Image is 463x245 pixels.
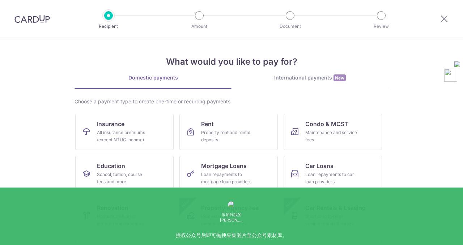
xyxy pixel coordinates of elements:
[179,156,278,192] a: Mortgage LoansLoan repayments to mortgage loan providers
[305,162,334,170] span: Car Loans
[14,14,50,23] img: CardUp
[263,23,317,30] p: Document
[97,162,125,170] span: Education
[75,114,174,150] a: InsuranceAll insurance premiums (except NTUC Income)
[418,223,456,241] iframe: 打开一个小组件，您可以在其中找到更多信息
[97,129,149,143] div: All insurance premiums (except NTUC Income)
[201,162,247,170] span: Mortgage Loans
[75,55,388,68] h4: What would you like to pay for?
[284,156,382,192] a: Car LoansLoan repayments to car loan providers
[75,156,174,192] a: EducationSchool, tuition, course fees and more
[179,114,278,150] a: RentProperty rent and rental deposits
[97,171,149,185] div: School, tuition, course fees and more
[231,74,388,82] div: International payments
[201,171,253,185] div: Loan repayments to mortgage loan providers
[201,129,253,143] div: Property rent and rental deposits
[75,74,231,81] div: Domestic payments
[284,114,382,150] a: Condo & MCSTMaintenance and service fees
[305,171,357,185] div: Loan repayments to car loan providers
[305,129,357,143] div: Maintenance and service fees
[97,120,124,128] span: Insurance
[201,120,214,128] span: Rent
[305,120,348,128] span: Condo & MCST
[82,23,135,30] p: Recipient
[75,98,388,105] div: Choose a payment type to create one-time or recurring payments.
[354,23,408,30] p: Review
[334,74,346,81] span: New
[173,23,226,30] p: Amount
